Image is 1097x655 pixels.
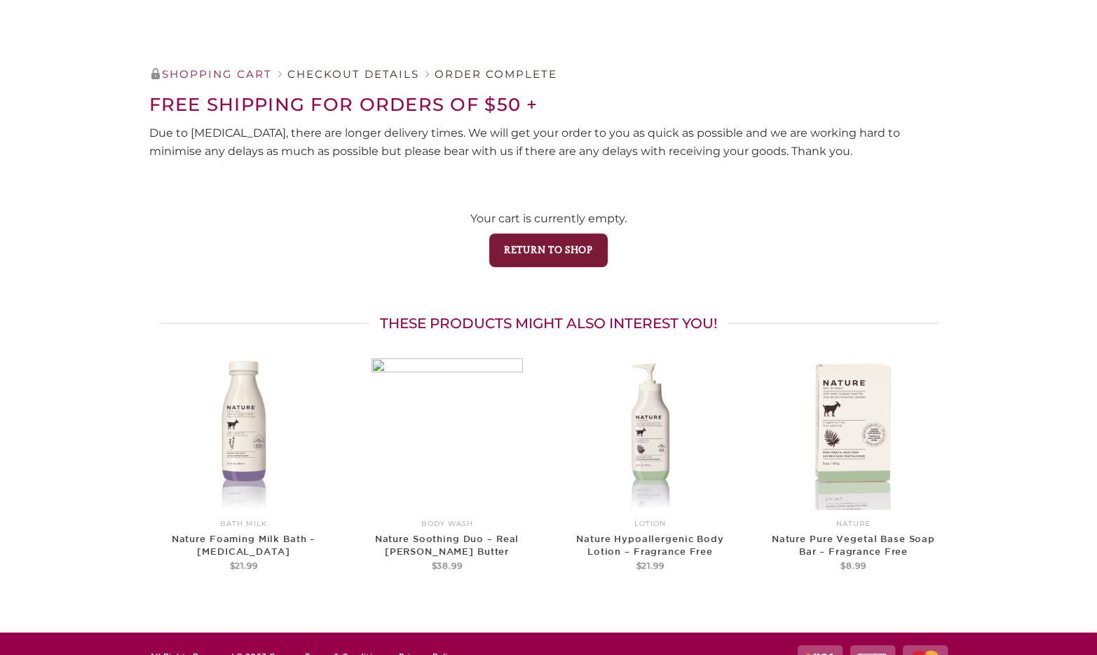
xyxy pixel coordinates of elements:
span: These products might also interest you! [380,312,717,335]
bdi: 8.99 [840,560,866,571]
bdi: 21.99 [636,560,665,571]
p: Due to [MEDICAL_DATA], there are longer delivery times. We will get your order to you as quick as... [149,124,948,160]
p: Body Wash [359,518,534,530]
a: Nature Soothing Duo – Real [PERSON_NAME] Butter [359,532,534,558]
p: Lotion [562,518,737,530]
div: Your cart is currently empty. [149,210,948,228]
a: Checkout details [287,65,419,83]
a: Nature Pure Vegetal Base Soap Bar – Fragrance Free [765,532,941,558]
h2: fREE SHIPPING FOR ORDERS OF $50 + [149,94,948,116]
span: $ [840,560,846,571]
span: $ [432,560,437,571]
span: $ [230,560,236,571]
a: Nature Foaming Milk Bath – [MEDICAL_DATA] [156,532,331,558]
a: Return to shop [489,234,608,267]
bdi: 38.99 [432,560,463,571]
p: Bath Milk [156,518,331,530]
span: $ [636,560,642,571]
p: Nature [765,518,941,530]
a: Shopping Cart [162,65,272,83]
bdi: 21.99 [230,560,258,571]
a: Nature Hypoallergenic Body Lotion – Fragrance Free [562,532,737,558]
